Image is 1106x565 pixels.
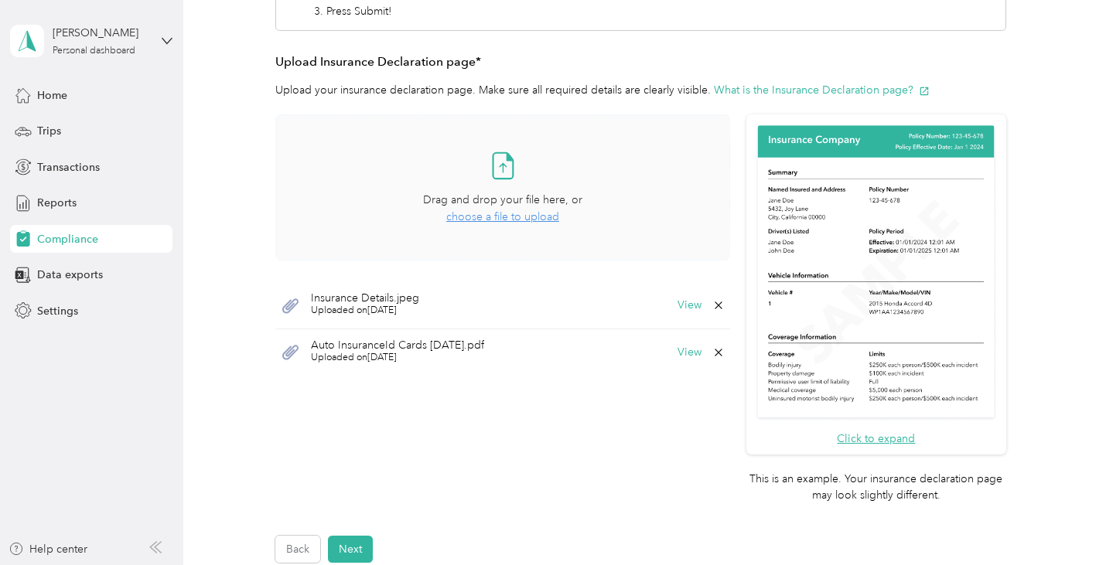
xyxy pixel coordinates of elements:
span: Transactions [37,159,100,175]
p: Upload your insurance declaration page. Make sure all required details are clearly visible. [275,82,1006,98]
span: Data exports [37,267,103,283]
span: Insurance Details.jpeg [311,293,419,304]
span: Trips [37,123,61,139]
button: Help center [9,541,87,557]
span: Reports [37,195,77,211]
li: 3. Press Submit! [314,3,571,19]
span: choose a file to upload [446,210,559,223]
button: What is the Insurance Declaration page? [714,82,930,98]
span: Drag and drop your file here, or [423,193,582,206]
iframe: Everlance-gr Chat Button Frame [1019,478,1106,565]
div: [PERSON_NAME] [53,25,149,41]
span: Auto InsuranceId Cards [DATE].pdf [311,340,484,351]
span: Settings [37,303,78,319]
p: This is an example. Your insurance declaration page may look slightly different. [746,471,1006,503]
button: Back [275,536,320,563]
span: Uploaded on [DATE] [311,351,484,365]
div: Personal dashboard [53,46,135,56]
h3: Upload Insurance Declaration page* [275,53,1006,72]
button: View [678,347,701,358]
button: Next [328,536,373,563]
button: Click to expand [837,431,915,447]
span: Drag and drop your file here, orchoose a file to upload [276,115,729,260]
span: Uploaded on [DATE] [311,304,419,318]
button: View [678,300,701,311]
span: Home [37,87,67,104]
img: Sample insurance declaration [754,123,998,422]
span: Compliance [37,231,98,247]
